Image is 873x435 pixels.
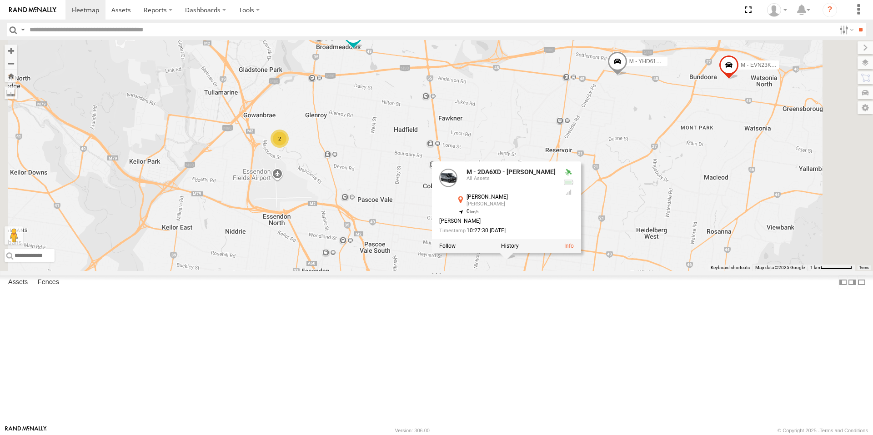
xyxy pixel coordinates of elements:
label: Map Settings [858,101,873,114]
label: Realtime tracking of Asset [439,243,456,250]
a: Visit our Website [5,426,47,435]
button: Zoom in [5,45,17,57]
img: rand-logo.svg [9,7,56,13]
button: Map Scale: 1 km per 66 pixels [808,265,855,271]
label: Search Filter Options [836,23,855,36]
div: Version: 306.00 [395,428,430,433]
a: Terms and Conditions [820,428,868,433]
span: Map data ©2025 Google [755,265,805,270]
div: GSM Signal = 4 [563,189,574,196]
a: View Asset Details [564,243,574,250]
span: 1 km [810,265,820,270]
label: Dock Summary Table to the Right [848,275,857,289]
div: © Copyright 2025 - [778,428,868,433]
div: All Assets [467,176,556,181]
button: Zoom Home [5,70,17,82]
span: 0 [467,208,479,215]
label: Dock Summary Table to the Left [838,275,848,289]
div: [PERSON_NAME] [467,195,556,200]
i: ? [823,3,837,17]
label: Hide Summary Table [857,275,866,289]
a: View Asset Details [439,169,457,187]
div: [PERSON_NAME] [439,218,556,224]
label: Fences [33,276,64,289]
div: Tye Clark [764,3,790,17]
span: M - YHD61W - [PERSON_NAME] [629,59,711,65]
div: No voltage information received from this device. [563,179,574,186]
span: M - EVN23K - [PERSON_NAME] [741,62,821,68]
button: Zoom out [5,57,17,70]
button: Drag Pegman onto the map to open Street View [5,226,23,245]
div: Date/time of location update [439,228,556,234]
div: [PERSON_NAME] [467,201,556,207]
div: Valid GPS Fix [563,169,574,176]
label: View Asset History [501,243,519,250]
button: Keyboard shortcuts [711,265,750,271]
label: Measure [5,86,17,99]
label: Search Query [19,23,26,36]
div: 2 [271,130,289,148]
a: Terms [859,266,869,270]
a: M - 2DA6XD - [PERSON_NAME] [467,169,556,176]
label: Assets [4,276,32,289]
